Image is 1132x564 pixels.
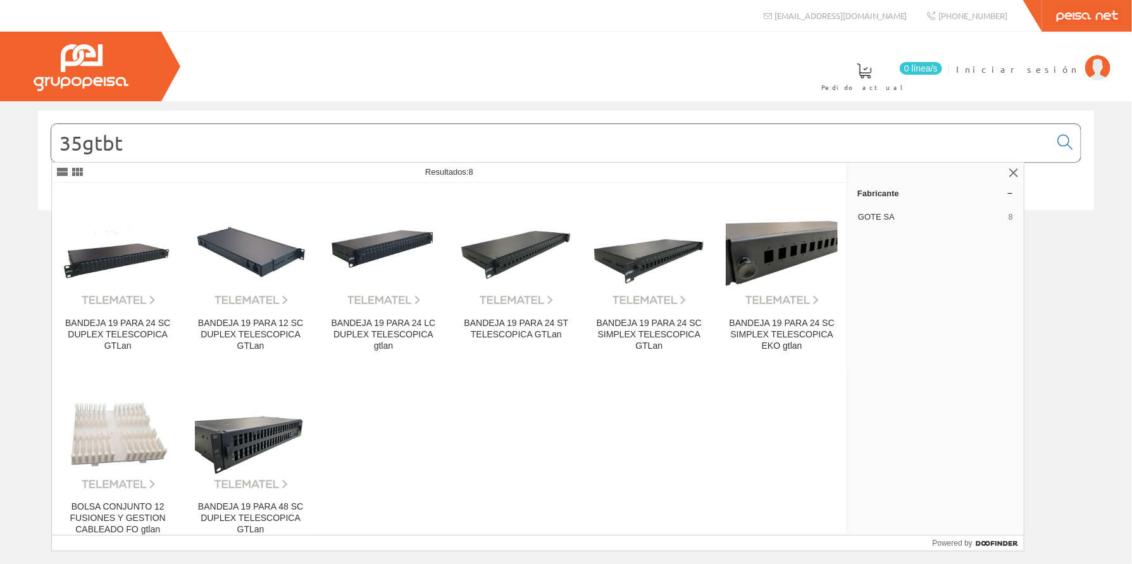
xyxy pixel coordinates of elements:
[185,184,317,367] a: BANDEJA 19 PARA 12 SC DUPLEX TELESCOPICA GTLan BANDEJA 19 PARA 12 SC DUPLEX TELESCOPICA GTLan
[195,379,307,491] img: BANDEJA 19 PARA 48 SC DUPLEX TELESCOPICA GTLan
[425,167,473,177] span: Resultados:
[62,194,174,306] img: BANDEJA 19 PARA 24 SC DUPLEX TELESCOPICA GTLan
[933,536,1024,551] a: Powered by
[593,318,705,352] div: BANDEJA 19 PARA 24 SC SIMPLEX TELESCOPICA GTLan
[726,194,838,306] img: BANDEJA 19 PARA 24 SC SIMPLEX TELESCOPICA EKO gtlan
[858,211,1004,223] span: GOTE SA
[460,194,572,306] img: BANDEJA 19 PARA 24 ST TELESCOPICA GTLan
[938,10,1007,21] span: [PHONE_NUMBER]
[821,81,907,94] span: Pedido actual
[318,184,450,367] a: BANDEJA 19 PARA 24 LC DUPLEX TELESCOPICA gtlan BANDEJA 19 PARA 24 LC DUPLEX TELESCOPICA gtlan
[847,183,1024,203] a: Fabricante
[726,318,838,352] div: BANDEJA 19 PARA 24 SC SIMPLEX TELESCOPICA EKO gtlan
[195,194,307,306] img: BANDEJA 19 PARA 12 SC DUPLEX TELESCOPICA GTLan
[583,184,715,367] a: BANDEJA 19 PARA 24 SC SIMPLEX TELESCOPICA GTLan BANDEJA 19 PARA 24 SC SIMPLEX TELESCOPICA GTLan
[956,53,1110,65] a: Iniciar sesión
[956,63,1079,75] span: Iniciar sesión
[34,44,128,91] img: Grupo Peisa
[185,367,317,550] a: BANDEJA 19 PARA 48 SC DUPLEX TELESCOPICA GTLan BANDEJA 19 PARA 48 SC DUPLEX TELESCOPICA GTLan
[460,318,572,341] div: BANDEJA 19 PARA 24 ST TELESCOPICA GTLan
[328,194,440,306] img: BANDEJA 19 PARA 24 LC DUPLEX TELESCOPICA gtlan
[195,318,307,352] div: BANDEJA 19 PARA 12 SC DUPLEX TELESCOPICA GTLan
[62,318,174,352] div: BANDEJA 19 PARA 24 SC DUPLEX TELESCOPICA GTLan
[469,167,473,177] span: 8
[933,537,973,549] span: Powered by
[52,367,184,550] a: BOLSA CONJUNTO 12 FUSIONES Y GESTION CABLEADO FO gtlan BOLSA CONJUNTO 12 FUSIONES Y GESTION CABLE...
[900,62,942,75] span: 0 línea/s
[62,501,174,536] div: BOLSA CONJUNTO 12 FUSIONES Y GESTION CABLEADO FO gtlan
[195,501,307,536] div: BANDEJA 19 PARA 48 SC DUPLEX TELESCOPICA GTLan
[1009,211,1013,223] span: 8
[775,10,907,21] span: [EMAIL_ADDRESS][DOMAIN_NAME]
[52,184,184,367] a: BANDEJA 19 PARA 24 SC DUPLEX TELESCOPICA GTLan BANDEJA 19 PARA 24 SC DUPLEX TELESCOPICA GTLan
[51,124,1050,162] input: Buscar...
[328,318,440,352] div: BANDEJA 19 PARA 24 LC DUPLEX TELESCOPICA gtlan
[62,379,174,491] img: BOLSA CONJUNTO 12 FUSIONES Y GESTION CABLEADO FO gtlan
[716,184,848,367] a: BANDEJA 19 PARA 24 SC SIMPLEX TELESCOPICA EKO gtlan BANDEJA 19 PARA 24 SC SIMPLEX TELESCOPICA EKO...
[38,226,1094,237] div: © Grupo Peisa
[450,184,582,367] a: BANDEJA 19 PARA 24 ST TELESCOPICA GTLan BANDEJA 19 PARA 24 ST TELESCOPICA GTLan
[593,194,705,306] img: BANDEJA 19 PARA 24 SC SIMPLEX TELESCOPICA GTLan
